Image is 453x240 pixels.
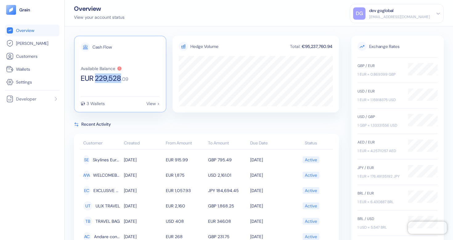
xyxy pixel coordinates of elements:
div: Active [305,216,317,226]
div: Available Balance [81,66,115,71]
div: USD / EUR [357,89,402,94]
div: UT [83,201,92,210]
img: logo [19,8,31,12]
a: Customers [6,53,58,60]
td: [DATE] [122,214,165,229]
th: Created [122,137,165,150]
div: 1 EUR = 176.49135192 JPY [357,174,402,179]
td: EUR 1,875 [164,167,206,183]
div: Hedge Volume [190,43,218,50]
div: WW [83,171,90,180]
div: Overview [74,6,124,12]
div: Cash Flow [92,45,112,49]
div: Active [305,201,317,211]
span: Wallets [16,66,30,72]
span: Exchange Rates [357,42,438,51]
a: Settings [6,78,58,86]
div: dev goglobal [369,7,394,14]
td: JPY 184,694.45 [206,183,249,198]
a: Overview [6,27,58,34]
td: [DATE] [249,198,291,214]
div: 1 GBP = 1.33331556 USD [357,123,402,128]
td: EUR 2,160 [164,198,206,214]
td: EUR 346.08 [206,214,249,229]
td: USD 2,161.01 [206,167,249,183]
div: 1 USD = 5.547 BRL [357,225,402,230]
div: 3 Wallets [87,101,105,106]
span: Settings [16,79,32,85]
div: Active [305,170,317,180]
span: ULIX TRAVEL [96,201,120,211]
span: Overview [16,27,34,33]
td: [DATE] [249,152,291,167]
span: Developer [16,96,36,102]
span: . 09 [121,77,128,82]
div: €95,237,760.94 [301,44,333,49]
div: EC [83,186,90,195]
div: Active [305,155,317,165]
span: Skylines Euroski club XML ONETOURISMO [93,155,121,165]
td: EUR 915.99 [164,152,206,167]
td: [DATE] [249,214,291,229]
td: [DATE] [249,183,291,198]
td: [DATE] [122,198,165,214]
div: Status [292,140,330,146]
span: TRAVEL BAG [96,216,120,226]
button: Available Balance [81,66,122,71]
span: WELCOMEBEDS WEB PLANET OE [93,170,121,180]
iframe: Chatra live chat [408,222,447,234]
div: Active [305,185,317,196]
th: From Amount [164,137,206,150]
div: 1 EUR = 6.430887 BRL [357,199,402,205]
div: Total: [289,44,301,49]
div: 1 EUR = 0.869399 GBP [357,72,402,77]
td: GBP 1,868.25 [206,198,249,214]
span: [PERSON_NAME] [16,40,48,46]
div: BRL / USD [357,216,402,222]
a: [PERSON_NAME] [6,40,58,47]
td: EUR 1,057.93 [164,183,206,198]
td: [DATE] [249,167,291,183]
td: [DATE] [122,183,165,198]
span: Customers [16,53,38,59]
th: Due Date [249,137,291,150]
div: USD / GBP [357,114,402,120]
div: 1 EUR = 4.25711257 AED [357,148,402,154]
th: Customer [80,137,122,150]
td: [DATE] [122,152,165,167]
span: EXCLUSIVE CROATIA d.o.o. [93,185,120,196]
div: View your account status [74,14,124,21]
div: View > [146,101,160,106]
td: GBP 795.49 [206,152,249,167]
div: 1 EUR = 1.15918375 USD [357,97,402,103]
img: logo-tablet-V2.svg [6,5,16,15]
div: AED / EUR [357,140,402,145]
div: BRL / EUR [357,191,402,196]
div: SE [83,155,90,164]
div: [EMAIL_ADDRESS][DOMAIN_NAME] [369,14,430,20]
div: JPY / EUR [357,165,402,171]
span: Recent Activity [81,121,111,128]
td: USD 408 [164,214,206,229]
a: Wallets [6,65,58,73]
span: EUR 229,528 [81,75,121,82]
div: DG [353,7,365,20]
td: [DATE] [122,167,165,183]
th: To Amount [206,137,249,150]
div: TB [83,217,92,226]
div: GBP / EUR [357,63,402,69]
